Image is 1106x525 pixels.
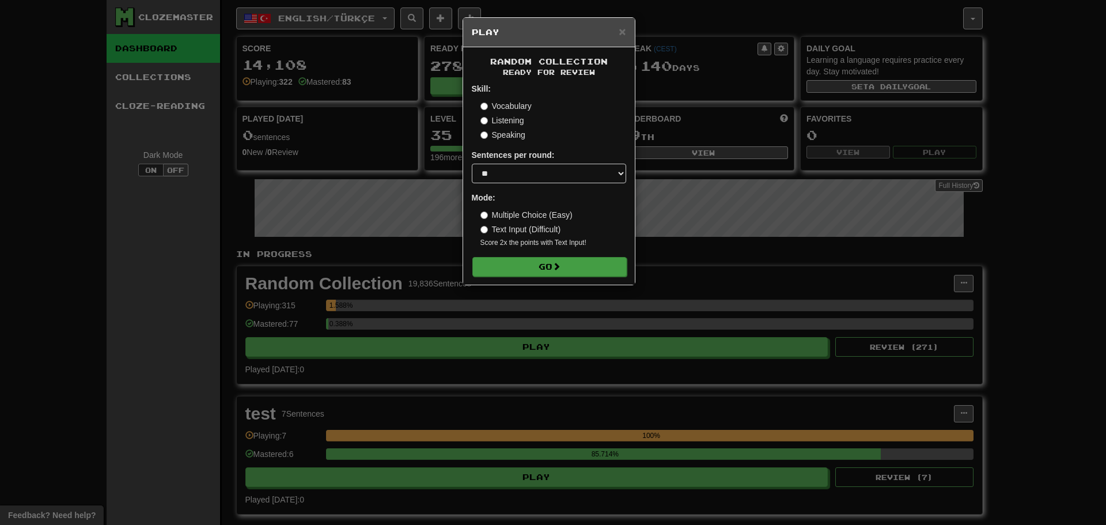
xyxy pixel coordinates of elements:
[472,257,627,277] button: Go
[480,131,488,139] input: Speaking
[480,226,488,233] input: Text Input (Difficult)
[480,100,532,112] label: Vocabulary
[480,129,525,141] label: Speaking
[472,67,626,77] small: Ready for Review
[480,211,488,219] input: Multiple Choice (Easy)
[480,238,626,248] small: Score 2x the points with Text Input !
[480,209,573,221] label: Multiple Choice (Easy)
[472,27,626,38] h5: Play
[472,193,495,202] strong: Mode:
[472,149,555,161] label: Sentences per round:
[619,25,626,37] button: Close
[480,103,488,110] input: Vocabulary
[472,84,491,93] strong: Skill:
[619,25,626,38] span: ×
[480,115,524,126] label: Listening
[480,117,488,124] input: Listening
[480,224,561,235] label: Text Input (Difficult)
[490,56,608,66] span: Random Collection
